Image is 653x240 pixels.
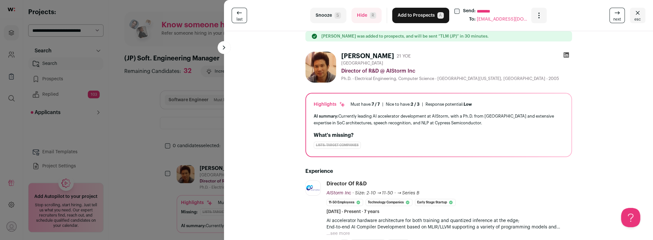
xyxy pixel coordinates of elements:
span: · Size: 2-10 → 11-50 [352,191,393,195]
span: esc [634,17,641,22]
span: last [236,17,243,22]
div: Currently leading AI accelerator development at AIStorm, with a Ph.D. from [GEOGRAPHIC_DATA] and ... [314,113,564,126]
label: Send: [463,8,475,15]
img: 738d6a414c373febf60e07657fb7f3f77de728836d7f154dcae336986b13f244.jpg [306,181,320,195]
button: HideR [351,8,382,23]
span: [DATE] - Present · 7 years [326,209,379,215]
p: AI accelerator hardware architecture for both training and quantized inference at the edge; End-t... [326,218,572,230]
div: Response potential: [426,102,472,107]
button: Close [630,8,645,23]
span: R [370,12,376,19]
h2: What's missing? [314,131,564,139]
button: ...see more [326,230,350,237]
span: Low [464,102,472,106]
li: Technology Companies [366,199,412,206]
div: Nice to have: [386,102,419,107]
span: 2 / 3 [411,102,419,106]
button: Open dropdown [531,8,547,23]
span: AIStorm Inc [326,191,351,195]
li: 11-50 employees [326,199,363,206]
span: S [335,12,341,19]
a: next [609,8,625,23]
h2: Experience [305,167,572,175]
span: AI summary: [314,114,338,118]
ul: | | [351,102,472,107]
div: Highlights [314,101,345,108]
span: [EMAIL_ADDRESS][DOMAIN_NAME] [477,16,528,23]
button: SnoozeS [310,8,346,23]
span: → Series B [397,191,419,195]
a: last [232,8,247,23]
div: 21 YOE [397,53,411,59]
span: next [613,17,621,22]
h1: [PERSON_NAME] [341,52,394,61]
div: Must have: [351,102,380,107]
span: [GEOGRAPHIC_DATA] [341,61,383,66]
li: Early Stage Startup [415,199,456,206]
button: Add to ProspectsA [392,8,449,23]
p: [PERSON_NAME] was added to prospects, and will be sent “TLM (JP)” in 30 minutes. [321,34,489,39]
img: 30d7c2fc4a1cacd8fbbb9a9a61f7b3aff19cb32fa51e67e5601f78f256746570.jpg [305,52,336,83]
div: To: [469,16,475,23]
div: Director of R&D @ AIStorm Inc [341,67,572,75]
span: A [437,12,444,19]
span: · [394,190,396,196]
div: Director of R&D [326,180,367,187]
span: 7 / 7 [372,102,380,106]
iframe: Help Scout Beacon - Open [621,208,640,227]
div: Ph.D. - Electrical Engineering, Computer Science - [GEOGRAPHIC_DATA][US_STATE], [GEOGRAPHIC_DATA]... [341,76,572,81]
div: Lists: Target Companies [314,142,361,149]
